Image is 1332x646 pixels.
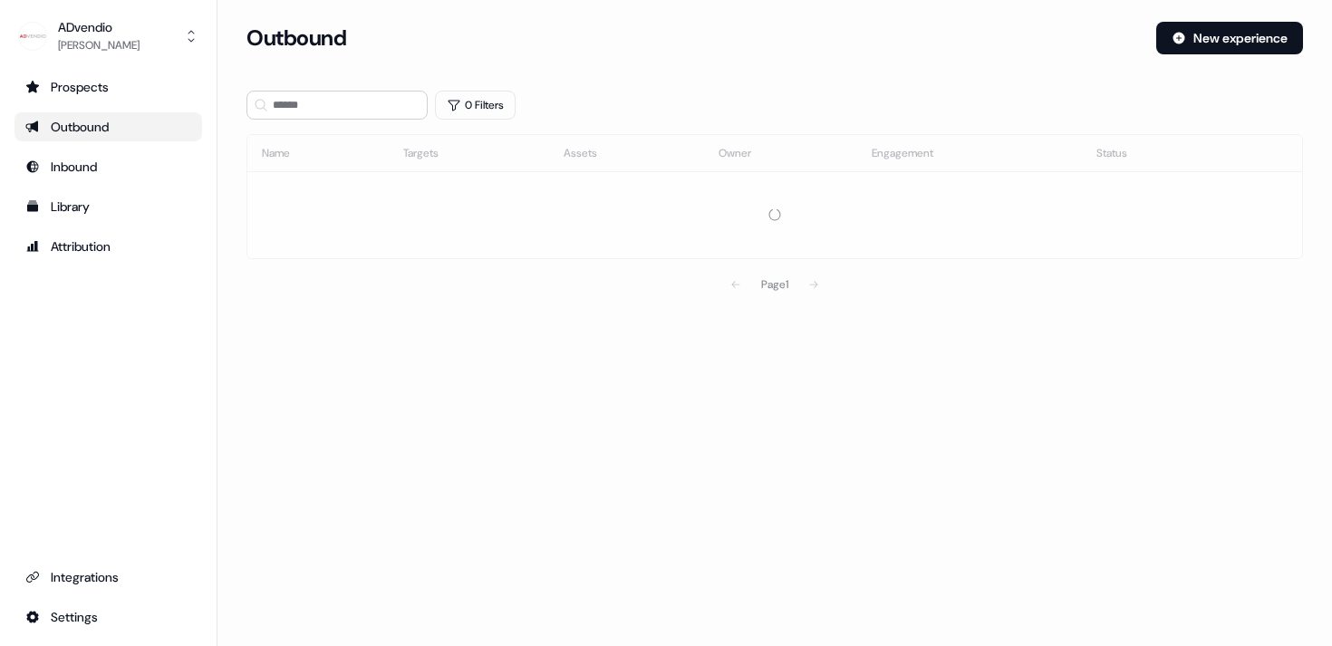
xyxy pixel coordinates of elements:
div: [PERSON_NAME] [58,36,140,54]
button: New experience [1156,22,1303,54]
div: ADvendio [58,18,140,36]
button: ADvendio[PERSON_NAME] [14,14,202,58]
div: Integrations [25,568,191,586]
div: Settings [25,608,191,626]
div: Prospects [25,78,191,96]
a: Go to Inbound [14,152,202,181]
a: Go to attribution [14,232,202,261]
a: Go to templates [14,192,202,221]
a: Go to integrations [14,563,202,592]
div: Attribution [25,237,191,256]
div: Library [25,198,191,216]
h3: Outbound [246,24,346,52]
a: Go to integrations [14,603,202,632]
a: Go to prospects [14,72,202,101]
div: Inbound [25,158,191,176]
div: Outbound [25,118,191,136]
a: Go to outbound experience [14,112,202,141]
button: 0 Filters [435,91,516,120]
